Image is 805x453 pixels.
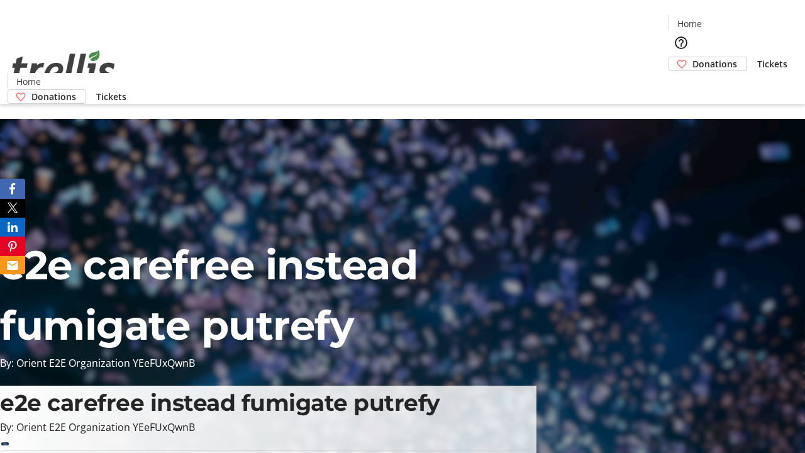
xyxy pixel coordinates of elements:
span: Tickets [757,57,787,70]
a: Tickets [747,57,797,70]
a: Tickets [86,90,136,103]
span: Tickets [96,90,126,103]
span: Home [677,17,702,30]
a: Home [8,75,48,88]
a: Donations [669,57,747,71]
button: Cart [669,71,694,96]
button: Help [669,30,694,55]
a: Donations [8,89,86,104]
img: Orient E2E Organization YEeFUxQwnB's Logo [8,36,119,99]
span: Donations [31,90,76,103]
a: Home [669,17,709,30]
span: Home [16,75,41,88]
span: Donations [692,57,737,70]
